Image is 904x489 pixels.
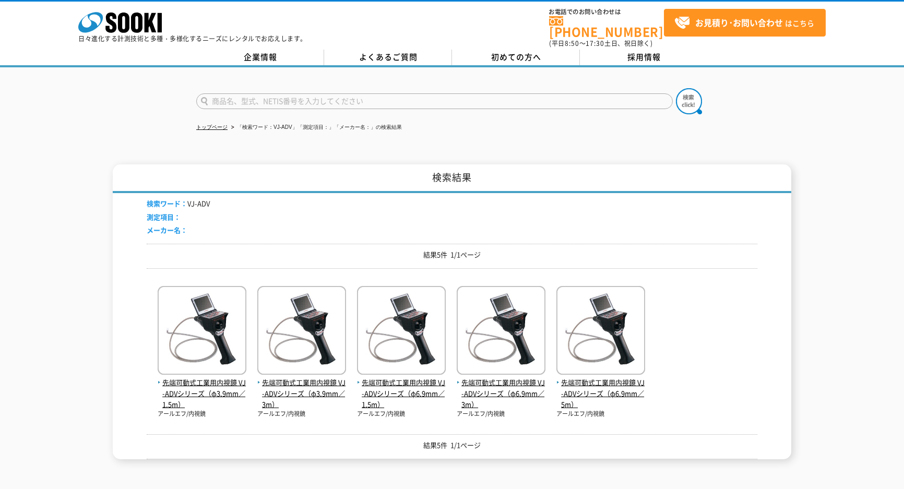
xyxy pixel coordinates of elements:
a: 初めての方へ [452,50,580,65]
li: 「検索ワード：VJ-ADV」「測定項目：」「メーカー名：」の検索結果 [229,122,402,133]
span: 先端可動式工業用内視鏡 VJ-ADVシリーズ（φ6.9mm／3m） [457,377,545,410]
img: btn_search.png [676,88,702,114]
p: 結果5件 1/1ページ [147,249,757,260]
a: [PHONE_NUMBER] [549,16,664,38]
p: アールエフ/内視鏡 [357,410,446,419]
span: 先端可動式工業用内視鏡 VJ-ADVシリーズ（φ6.9mm／5m） [556,377,645,410]
p: 日々進化する計測技術と多種・多様化するニーズにレンタルでお応えします。 [78,35,307,42]
p: アールエフ/内視鏡 [257,410,346,419]
a: よくあるご質問 [324,50,452,65]
input: 商品名、型式、NETIS番号を入力してください [196,93,673,109]
strong: お見積り･お問い合わせ [695,16,783,29]
p: 結果5件 1/1ページ [147,440,757,451]
span: 検索ワード： [147,198,187,208]
span: 先端可動式工業用内視鏡 VJ-ADVシリーズ（φ6.9mm／1.5m） [357,377,446,410]
a: 先端可動式工業用内視鏡 VJ-ADVシリーズ（φ3.9mm／1.5m） [158,366,246,410]
p: アールエフ/内視鏡 [556,410,645,419]
a: 先端可動式工業用内視鏡 VJ-ADVシリーズ（φ6.9mm／5m） [556,366,645,410]
span: メーカー名： [147,225,187,235]
img: VJ-ADVシリーズ（φ3.9mm／3m） [257,286,346,377]
a: 先端可動式工業用内視鏡 VJ-ADVシリーズ（φ3.9mm／3m） [257,366,346,410]
a: 採用情報 [580,50,708,65]
span: 先端可動式工業用内視鏡 VJ-ADVシリーズ（φ3.9mm／3m） [257,377,346,410]
a: 先端可動式工業用内視鏡 VJ-ADVシリーズ（φ6.9mm／1.5m） [357,366,446,410]
li: VJ-ADV [147,198,210,209]
h1: 検索結果 [113,164,791,193]
span: 初めての方へ [491,51,541,63]
span: (平日 ～ 土日、祝日除く) [549,39,652,48]
a: お見積り･お問い合わせはこちら [664,9,826,37]
span: はこちら [674,15,814,31]
a: 企業情報 [196,50,324,65]
span: 8:50 [565,39,579,48]
p: アールエフ/内視鏡 [158,410,246,419]
img: VJ-ADVシリーズ（φ6.9mm／5m） [556,286,645,377]
img: VJ-ADVシリーズ（φ6.9mm／1.5m） [357,286,446,377]
span: 17:30 [586,39,604,48]
span: 測定項目： [147,212,181,222]
p: アールエフ/内視鏡 [457,410,545,419]
img: VJ-ADVシリーズ（φ3.9mm／1.5m） [158,286,246,377]
a: 先端可動式工業用内視鏡 VJ-ADVシリーズ（φ6.9mm／3m） [457,366,545,410]
span: 先端可動式工業用内視鏡 VJ-ADVシリーズ（φ3.9mm／1.5m） [158,377,246,410]
img: VJ-ADVシリーズ（φ6.9mm／3m） [457,286,545,377]
span: お電話でのお問い合わせは [549,9,664,15]
a: トップページ [196,124,228,130]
